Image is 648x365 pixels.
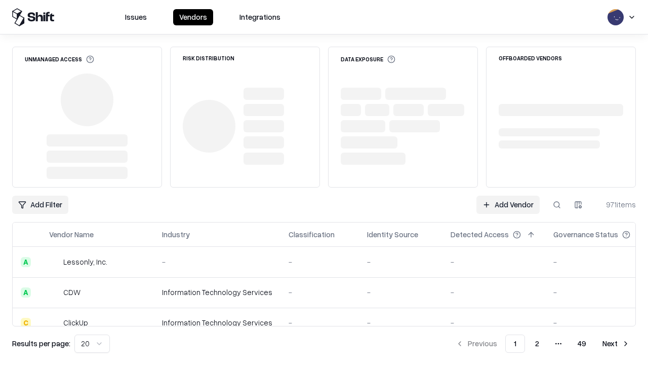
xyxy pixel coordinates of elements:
[25,55,94,63] div: Unmanaged Access
[63,317,88,328] div: ClickUp
[289,229,335,240] div: Classification
[21,318,31,328] div: C
[505,335,525,353] button: 1
[173,9,213,25] button: Vendors
[21,287,31,298] div: A
[49,229,94,240] div: Vendor Name
[289,317,351,328] div: -
[49,287,59,298] img: CDW
[367,287,434,298] div: -
[21,257,31,267] div: A
[289,287,351,298] div: -
[367,257,434,267] div: -
[553,229,618,240] div: Governance Status
[553,287,646,298] div: -
[49,257,59,267] img: Lessonly, Inc.
[570,335,594,353] button: 49
[553,317,646,328] div: -
[451,317,537,328] div: -
[450,335,636,353] nav: pagination
[595,199,636,210] div: 971 items
[289,257,351,267] div: -
[183,55,234,61] div: Risk Distribution
[162,257,272,267] div: -
[341,55,395,63] div: Data Exposure
[162,287,272,298] div: Information Technology Services
[527,335,547,353] button: 2
[162,229,190,240] div: Industry
[553,257,646,267] div: -
[451,287,537,298] div: -
[119,9,153,25] button: Issues
[499,55,562,61] div: Offboarded Vendors
[63,287,80,298] div: CDW
[596,335,636,353] button: Next
[49,318,59,328] img: ClickUp
[162,317,272,328] div: Information Technology Services
[63,257,107,267] div: Lessonly, Inc.
[367,317,434,328] div: -
[12,196,68,214] button: Add Filter
[476,196,540,214] a: Add Vendor
[451,229,509,240] div: Detected Access
[12,338,70,349] p: Results per page:
[233,9,287,25] button: Integrations
[451,257,537,267] div: -
[367,229,418,240] div: Identity Source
